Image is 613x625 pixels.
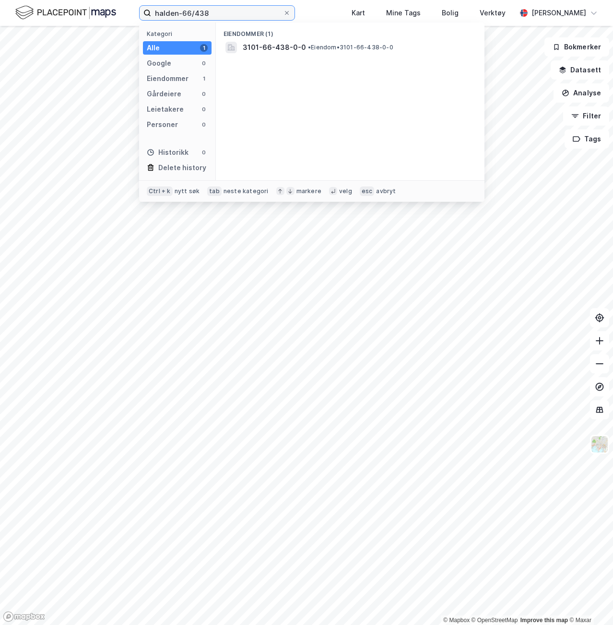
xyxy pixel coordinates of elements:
div: Leietakere [147,104,184,115]
div: esc [360,186,375,196]
div: 1 [200,75,208,82]
a: OpenStreetMap [472,617,518,624]
button: Filter [563,106,609,126]
div: Verktøy [480,7,506,19]
a: Mapbox [443,617,470,624]
div: 0 [200,105,208,113]
div: Eiendommer (1) [216,23,484,40]
div: Kart [352,7,365,19]
div: avbryt [376,187,396,195]
div: 1 [200,44,208,52]
div: Historikk [147,147,189,158]
span: 3101-66-438-0-0 [243,42,306,53]
button: Bokmerker [544,37,609,57]
div: velg [339,187,352,195]
input: Søk på adresse, matrikkel, gårdeiere, leietakere eller personer [151,6,283,20]
div: 0 [200,121,208,128]
div: Alle [147,42,160,54]
div: 0 [200,149,208,156]
div: Personer [147,119,178,130]
div: 0 [200,90,208,98]
div: Bolig [442,7,459,19]
button: Datasett [551,60,609,80]
div: tab [207,186,222,196]
div: [PERSON_NAME] [531,7,586,19]
div: neste kategori [224,187,269,195]
button: Tags [565,129,609,149]
iframe: Chat Widget [565,579,613,625]
div: Kategori [147,30,212,37]
div: Mine Tags [386,7,421,19]
a: Improve this map [520,617,568,624]
div: Kontrollprogram for chat [565,579,613,625]
div: Google [147,58,171,69]
div: nytt søk [175,187,200,195]
span: • [308,44,311,51]
div: 0 [200,59,208,67]
div: Eiendommer [147,73,189,84]
img: logo.f888ab2527a4732fd821a326f86c7f29.svg [15,4,116,21]
button: Analyse [554,83,609,103]
div: markere [296,187,321,195]
div: Gårdeiere [147,88,181,100]
div: Delete history [158,162,206,174]
span: Eiendom • 3101-66-438-0-0 [308,44,393,51]
img: Z [590,435,609,453]
a: Mapbox homepage [3,611,45,622]
div: Ctrl + k [147,186,173,196]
